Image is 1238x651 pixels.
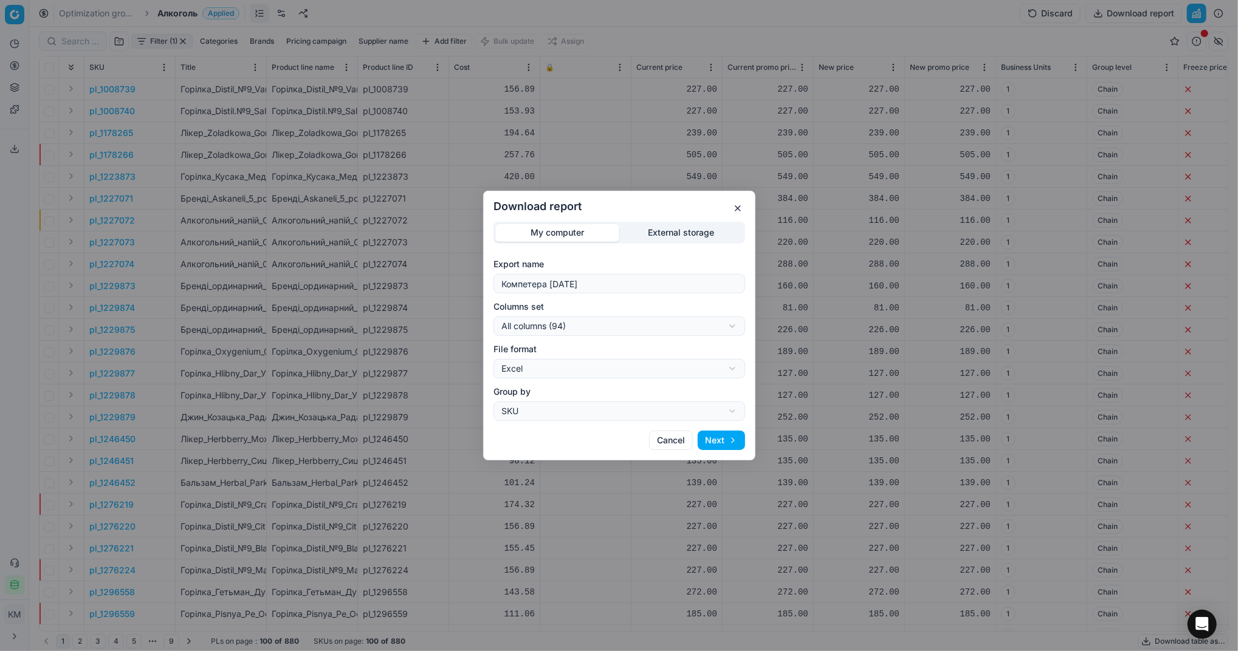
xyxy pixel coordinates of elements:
label: Export name [493,258,745,270]
label: File format [493,343,745,355]
button: External storage [619,224,743,242]
h2: Download report [493,201,745,212]
label: Group by [493,386,745,398]
button: Cancel [649,431,693,450]
button: My computer [495,224,619,242]
button: Next [698,431,745,450]
label: Columns set [493,301,745,313]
